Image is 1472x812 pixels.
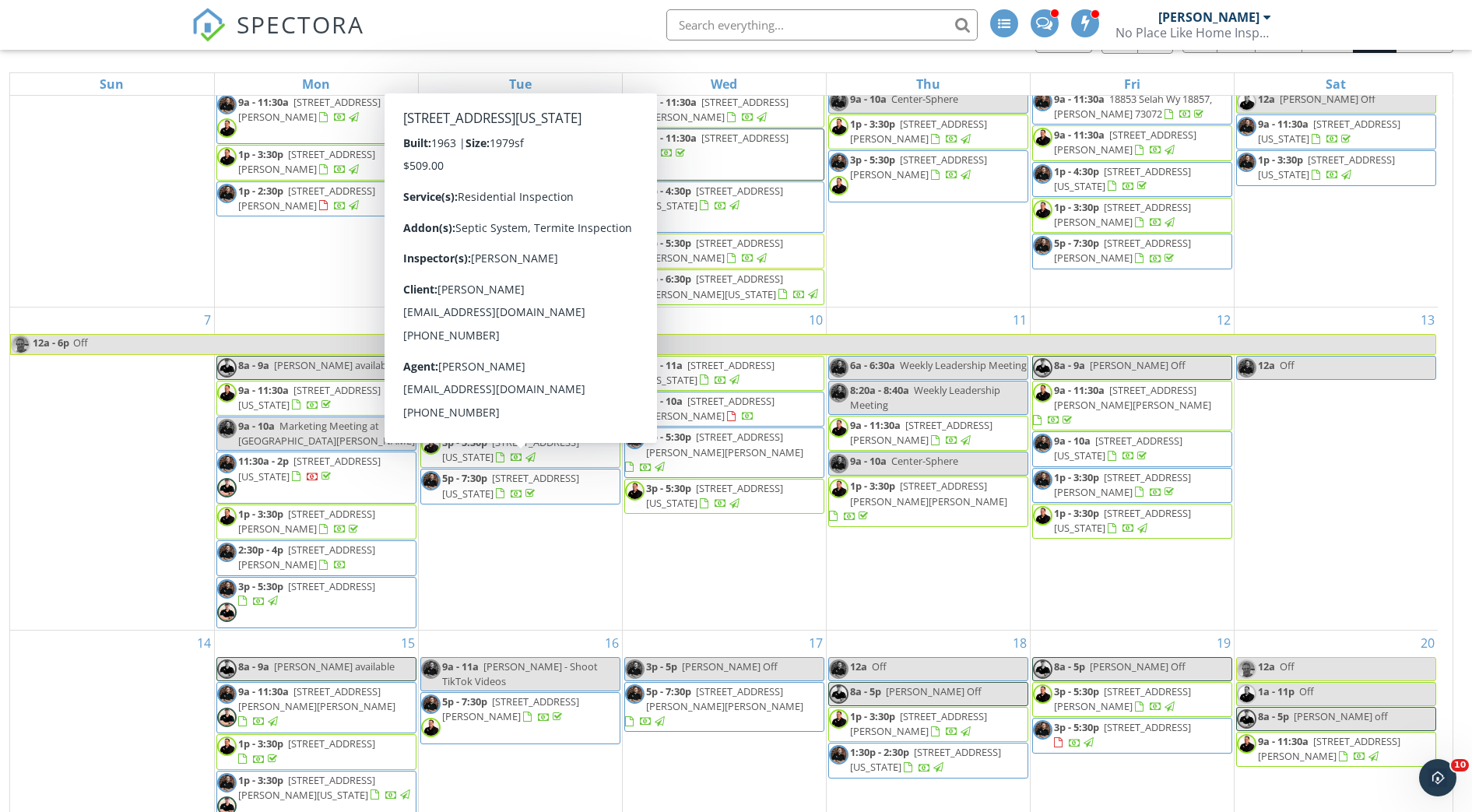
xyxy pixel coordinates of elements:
[442,435,487,449] span: 3p - 5:30p
[238,507,375,536] a: 1p - 3:30p [STREET_ADDRESS][PERSON_NAME]
[828,476,1028,527] a: 1p - 3:30p [STREET_ADDRESS][PERSON_NAME][PERSON_NAME]
[1032,504,1232,539] a: 1p - 3:30p [STREET_ADDRESS][US_STATE]
[442,95,585,124] a: 9a - 11:30a [STREET_ADDRESS][US_STATE]
[421,435,441,455] img: headshot_event03880.jpg
[442,95,493,109] span: 9a - 11:30a
[1237,153,1256,172] img: img_3669_copy.jpg
[442,383,487,397] span: 1p - 3:30p
[1234,307,1438,630] td: Go to September 13, 2025
[492,248,579,262] span: [STREET_ADDRESS]
[421,471,441,490] img: img_3669_copy.jpg
[421,406,441,426] img: img_0333.jpg
[1033,236,1052,255] img: img_3669_copy.jpg
[1054,506,1191,535] span: [STREET_ADDRESS][US_STATE]
[1054,236,1191,265] a: 5p - 7:30p [STREET_ADDRESS][PERSON_NAME]
[646,131,697,145] span: 9a - 11:30a
[1090,659,1186,673] span: [PERSON_NAME] Off
[850,117,987,146] a: 1p - 3:30p [STREET_ADDRESS][PERSON_NAME]
[1323,73,1349,95] a: Saturday
[442,248,579,277] a: 4p - 6:30p [STREET_ADDRESS]
[646,95,789,124] a: 9a - 11:30a [STREET_ADDRESS][PERSON_NAME]
[1054,92,1212,121] a: 9a - 11:30a 18853 Selah Wy 18857, [PERSON_NAME] 73072
[214,40,418,307] td: Go to September 1, 2025
[1033,506,1052,526] img: headshot_event03880.jpg
[806,308,826,332] a: Go to September 10, 2025
[1054,506,1099,520] span: 1p - 3:30p
[666,9,978,40] input: Search everything...
[1280,358,1295,372] span: Off
[701,131,789,145] span: [STREET_ADDRESS]
[646,272,820,301] a: 4p - 6:30p [STREET_ADDRESS][PERSON_NAME][US_STATE]
[238,184,375,213] span: [STREET_ADDRESS][PERSON_NAME]
[421,248,441,268] img: headshot_event03880.jpg
[1258,117,1400,146] span: [STREET_ADDRESS][US_STATE]
[274,358,395,372] span: [PERSON_NAME] available
[216,381,416,416] a: 9a - 11:30a [STREET_ADDRESS][US_STATE]
[216,577,416,628] a: 3p - 5:30p [STREET_ADDRESS]
[829,454,848,473] img: img_3669_copy.jpg
[442,659,598,688] span: [PERSON_NAME] - Shoot TikTok Videos
[238,454,381,483] a: 11:30a - 2p [STREET_ADDRESS][US_STATE]
[442,383,579,412] span: [STREET_ADDRESS][PERSON_NAME]
[829,117,848,136] img: headshot_event03880.jpg
[829,383,848,402] img: img_3669_copy.jpg
[625,659,645,679] img: img_3669_copy.jpg
[646,358,775,387] span: [STREET_ADDRESS][US_STATE]
[1054,128,1196,156] a: 9a - 11:30a [STREET_ADDRESS][PERSON_NAME]
[216,93,416,144] a: 9a - 11:30a [STREET_ADDRESS][PERSON_NAME]
[1054,383,1211,412] span: [STREET_ADDRESS][PERSON_NAME][PERSON_NAME]
[1054,92,1105,106] span: 9a - 11:30a
[1032,468,1232,503] a: 1p - 3:30p [STREET_ADDRESS][PERSON_NAME]
[216,452,416,503] a: 11:30a - 2p [STREET_ADDRESS][US_STATE]
[1054,470,1191,499] span: [STREET_ADDRESS][PERSON_NAME]
[191,21,364,54] a: SPECTORA
[913,73,943,95] a: Thursday
[217,383,237,402] img: headshot_event03880.jpg
[646,272,783,301] span: [STREET_ADDRESS][PERSON_NAME][US_STATE]
[194,631,214,656] a: Go to September 14, 2025
[32,335,70,354] span: 12a - 6p
[850,479,895,493] span: 1p - 3:30p
[1054,434,1182,462] a: 9a - 10a [STREET_ADDRESS][US_STATE]
[625,272,645,291] img: headshot_event03880.jpg
[478,358,599,372] span: [PERSON_NAME] available
[1054,434,1091,448] span: 9a - 10a
[1033,470,1052,490] img: img_3669_copy.jpg
[10,40,214,307] td: Go to August 31, 2025
[238,383,289,397] span: 9a - 11:30a
[97,73,127,95] a: Sunday
[646,236,783,265] a: 3p - 5:30p [STREET_ADDRESS][PERSON_NAME]
[1054,128,1196,156] span: [STREET_ADDRESS][PERSON_NAME]
[850,153,987,181] span: [STREET_ADDRESS][PERSON_NAME]
[826,307,1030,630] td: Go to September 11, 2025
[624,392,824,427] a: 9a - 10a [STREET_ADDRESS][PERSON_NAME]
[829,659,848,679] img: img_3669_copy.jpg
[900,358,1027,372] span: Weekly Leadership Meeting
[238,383,381,412] span: [STREET_ADDRESS][US_STATE]
[602,631,622,656] a: Go to September 16, 2025
[238,579,375,608] a: 3p - 5:30p [STREET_ADDRESS]
[872,659,887,673] span: Off
[238,95,381,124] span: [STREET_ADDRESS][PERSON_NAME]
[216,540,416,575] a: 2:30p - 4p [STREET_ADDRESS][PERSON_NAME]
[442,195,579,224] span: [STREET_ADDRESS][US_STATE]
[1258,117,1400,146] a: 9a - 11:30a [STREET_ADDRESS][US_STATE]
[1258,117,1309,131] span: 9a - 11:30a
[420,381,620,432] a: 1p - 3:30p [STREET_ADDRESS][PERSON_NAME]
[1033,128,1052,147] img: headshot_event03880.jpg
[622,307,826,630] td: Go to September 10, 2025
[483,170,571,185] span: Marketing Meeting
[1054,470,1191,499] a: 1p - 3:30p [STREET_ADDRESS][PERSON_NAME]
[238,543,375,571] a: 2:30p - 4p [STREET_ADDRESS][PERSON_NAME]
[73,336,88,350] span: Off
[217,478,237,497] img: img_0333.jpg
[1010,308,1030,332] a: Go to September 11, 2025
[625,394,645,413] img: img_3669_copy.jpg
[506,73,535,95] a: Tuesday
[646,131,789,160] a: 9a - 11:30a [STREET_ADDRESS]
[274,659,395,673] span: [PERSON_NAME] available
[238,419,415,448] span: Marketing Meeting at [GEOGRAPHIC_DATA][PERSON_NAME]
[1418,308,1438,332] a: Go to September 13, 2025
[1033,434,1052,453] img: img_3669_copy.jpg
[238,543,375,571] span: [STREET_ADDRESS][PERSON_NAME]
